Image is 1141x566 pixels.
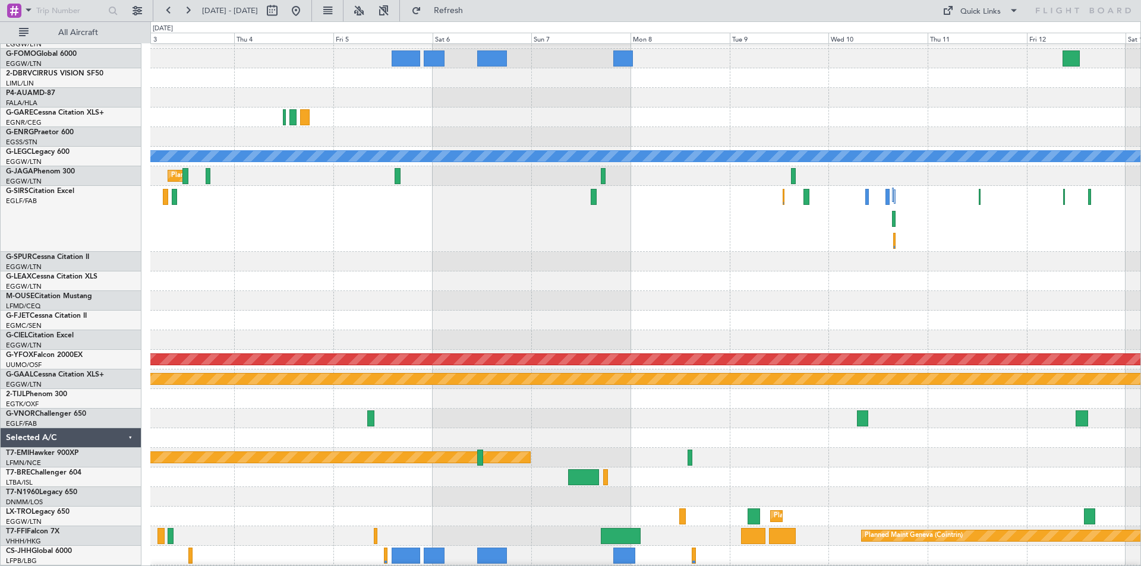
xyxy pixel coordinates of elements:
[6,157,42,166] a: EGGW/LTN
[202,5,258,16] span: [DATE] - [DATE]
[6,168,75,175] a: G-JAGAPhenom 300
[928,33,1027,43] div: Thu 11
[6,129,74,136] a: G-ENRGPraetor 600
[6,528,59,535] a: T7-FFIFalcon 7X
[6,410,86,418] a: G-VNORChallenger 650
[6,537,41,546] a: VHHH/HKG
[6,118,42,127] a: EGNR/CEG
[6,528,27,535] span: T7-FFI
[333,33,433,43] div: Fri 5
[424,7,474,15] span: Refresh
[6,332,74,339] a: G-CIELCitation Excel
[6,197,37,205] a: EGLF/FAB
[6,109,33,116] span: G-GARE
[36,2,105,20] input: Trip Number
[6,371,104,378] a: G-GAALCessna Citation XLS+
[135,33,235,43] div: Wed 3
[6,371,33,378] span: G-GAAL
[6,459,41,467] a: LFMN/NCE
[6,90,55,97] a: P4-AUAMD-87
[6,302,40,311] a: LFMD/CEQ
[6,469,30,476] span: T7-BRE
[6,469,81,476] a: T7-BREChallenger 604
[6,109,104,116] a: G-GARECessna Citation XLS+
[6,489,39,496] span: T7-N1960
[6,90,33,97] span: P4-AUA
[6,508,31,516] span: LX-TRO
[6,40,42,49] a: EGGW/LTN
[6,168,33,175] span: G-JAGA
[6,419,37,428] a: EGLF/FAB
[6,478,33,487] a: LTBA/ISL
[6,188,74,195] a: G-SIRSCitation Excel
[6,177,42,186] a: EGGW/LTN
[6,50,36,58] span: G-FOMO
[6,517,42,526] a: EGGW/LTN
[6,321,42,330] a: EGMC/SEN
[6,148,31,156] span: G-LEGC
[631,33,730,43] div: Mon 8
[6,508,70,516] a: LX-TROLegacy 650
[531,33,631,43] div: Sun 7
[865,527,963,545] div: Planned Maint Geneva (Cointrin)
[6,400,39,409] a: EGTK/OXF
[171,167,358,185] div: Planned Maint [GEOGRAPHIC_DATA] ([GEOGRAPHIC_DATA])
[774,507,852,525] div: Planned Maint Dusseldorf
[6,556,37,565] a: LFPB/LBG
[6,489,77,496] a: T7-N1960Legacy 650
[960,6,1001,18] div: Quick Links
[6,50,77,58] a: G-FOMOGlobal 6000
[6,59,42,68] a: EGGW/LTN
[433,33,532,43] div: Sat 6
[153,24,173,34] div: [DATE]
[6,380,42,389] a: EGGW/LTN
[6,312,30,320] span: G-FJET
[6,341,42,350] a: EGGW/LTN
[6,450,29,457] span: T7-EMI
[6,263,42,271] a: EGGW/LTN
[31,29,125,37] span: All Aircraft
[1027,33,1126,43] div: Fri 12
[6,312,87,320] a: G-FJETCessna Citation II
[6,352,83,359] a: G-YFOXFalcon 2000EX
[6,79,34,88] a: LIML/LIN
[6,99,37,107] a: FALA/HLA
[6,70,32,77] span: 2-DBRV
[6,148,70,156] a: G-LEGCLegacy 600
[6,254,89,261] a: G-SPURCessna Citation II
[6,498,43,507] a: DNMM/LOS
[6,548,31,555] span: CS-JHH
[406,1,477,20] button: Refresh
[6,293,34,300] span: M-OUSE
[6,282,42,291] a: EGGW/LTN
[6,293,92,300] a: M-OUSECitation Mustang
[234,33,333,43] div: Thu 4
[6,138,37,147] a: EGSS/STN
[13,23,129,42] button: All Aircraft
[6,188,29,195] span: G-SIRS
[6,273,97,280] a: G-LEAXCessna Citation XLS
[828,33,928,43] div: Wed 10
[6,391,67,398] a: 2-TIJLPhenom 300
[6,361,42,369] a: UUMO/OSF
[6,332,28,339] span: G-CIEL
[6,352,33,359] span: G-YFOX
[6,273,31,280] span: G-LEAX
[6,410,35,418] span: G-VNOR
[6,450,78,457] a: T7-EMIHawker 900XP
[6,129,34,136] span: G-ENRG
[6,70,103,77] a: 2-DBRVCIRRUS VISION SF50
[6,254,32,261] span: G-SPUR
[730,33,829,43] div: Tue 9
[6,548,72,555] a: CS-JHHGlobal 6000
[937,1,1025,20] button: Quick Links
[6,391,26,398] span: 2-TIJL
